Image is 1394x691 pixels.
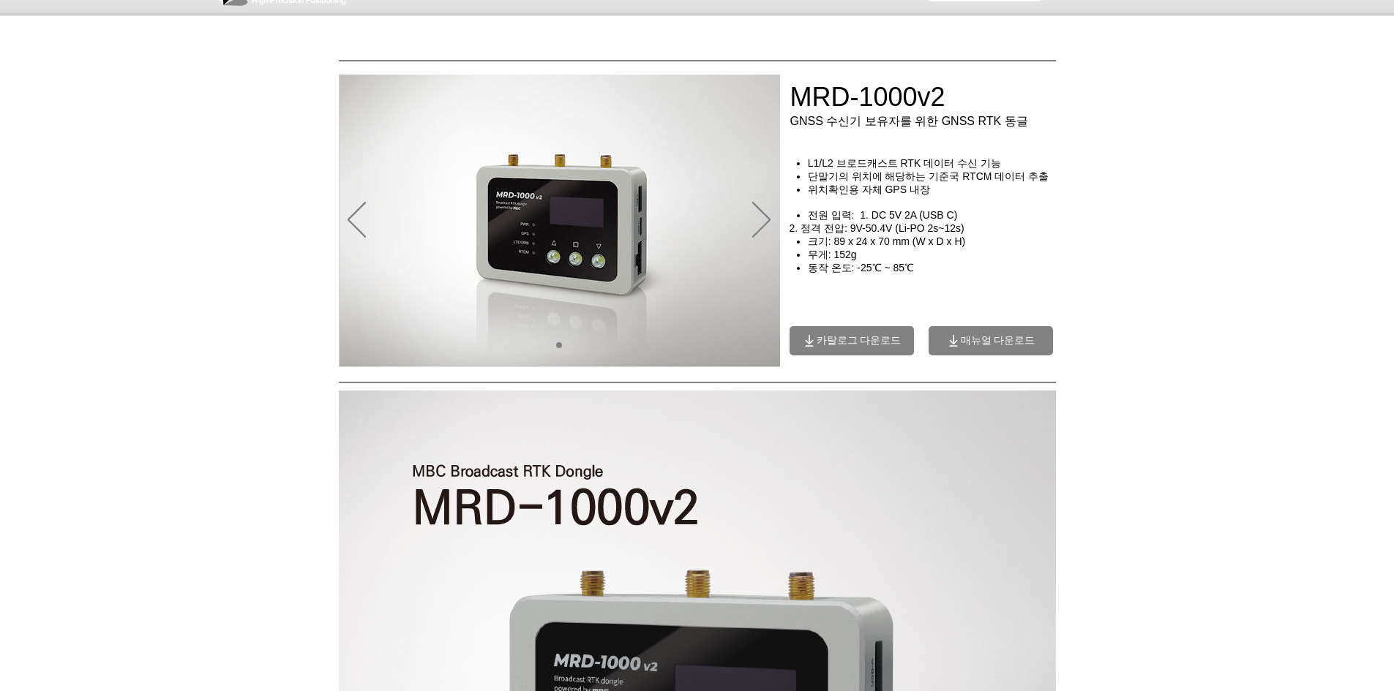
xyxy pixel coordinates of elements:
button: 다음 [752,202,771,240]
div: 슬라이드쇼 [339,75,780,367]
span: 카탈로그 다운로드 [817,334,902,347]
button: 이전 [348,202,366,240]
span: 매뉴얼 다운로드 [961,334,1035,347]
a: 01 [556,342,562,348]
iframe: Wix Chat [1226,628,1394,691]
span: 크기: 89 x 24 x 70 mm (W x D x H) [808,235,965,247]
span: 전원 입력: 1. DC 5V 2A (USB C) [808,209,958,221]
nav: 슬라이드 [551,342,568,348]
span: 2. 정격 전압: 9V-50.4V (Li-PO 2s~12s) [790,222,964,234]
a: 카탈로그 다운로드 [790,326,914,355]
span: 동작 온도: -25℃ ~ 85℃ [808,262,914,273]
img: v2.jpg [340,75,780,367]
span: 무게: 152g [808,249,857,260]
span: 위치확인용 자체 GPS 내장 [808,184,930,195]
a: 매뉴얼 다운로드 [929,326,1053,355]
